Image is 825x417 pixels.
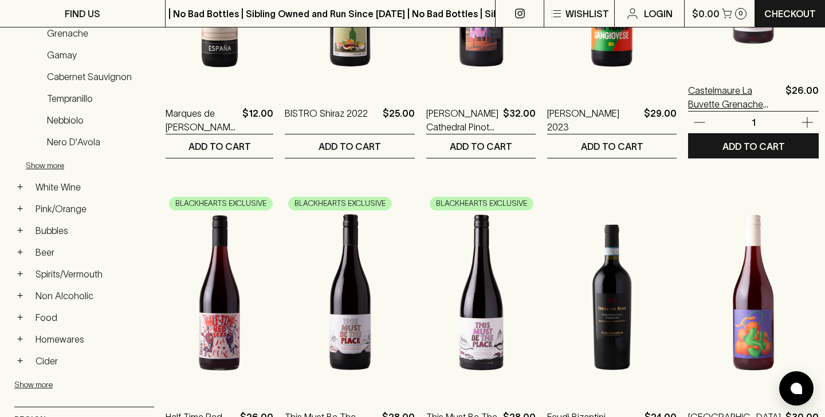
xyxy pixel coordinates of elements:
a: Grenache [42,23,154,43]
p: ADD TO CART [319,140,381,153]
a: Nebbiolo [42,110,154,130]
a: Spirits/Vermouth [30,264,154,284]
p: $12.00 [242,106,273,134]
p: ADD TO CART [722,140,785,153]
button: + [14,290,26,301]
img: This Must Be The Place Yarra Valley Pinot Noir 2023 [285,193,415,393]
a: Food [30,308,154,327]
button: + [14,268,26,280]
a: Tempranillo [42,89,154,108]
button: Show more [14,373,164,396]
p: ADD TO CART [188,140,251,153]
button: + [14,181,26,193]
p: FIND US [65,7,100,21]
a: Gamay [42,45,154,65]
p: $25.00 [383,106,415,134]
button: + [14,312,26,323]
img: Feudi Bizantini Montepulciano d’Abruzzo Terre dei Rumi 2022 [547,193,677,393]
a: Beer [30,243,154,262]
button: + [14,355,26,367]
p: 0 [738,10,743,17]
button: Show more [26,154,176,177]
a: Nero d'Avola [42,132,154,152]
a: White Wine [30,177,154,197]
img: Parco Valley Light Red 2024 [688,193,819,393]
p: 1 [740,116,767,129]
p: $26.00 [785,84,819,111]
button: ADD TO CART [688,134,819,158]
p: ADD TO CART [581,140,643,153]
p: Wishlist [565,7,609,21]
a: Marques de [PERSON_NAME] 2024 [166,106,238,134]
p: Checkout [764,7,816,21]
a: BISTRO Shiraz 2022 [285,106,368,134]
a: [PERSON_NAME] Cathedral Pinot Noir 2024 [426,106,498,134]
button: + [14,333,26,345]
a: [PERSON_NAME] 2023 [547,106,639,134]
button: + [14,225,26,236]
a: Pink/Orange [30,199,154,219]
p: $0.00 [692,7,720,21]
a: Cider [30,351,154,371]
a: Cabernet Sauvignon [42,67,154,86]
img: bubble-icon [791,383,802,394]
a: Homewares [30,329,154,349]
a: Castelmaure La Buvette Grenache [PERSON_NAME] [GEOGRAPHIC_DATA] [688,84,781,111]
button: ADD TO CART [547,134,677,158]
img: Half Time Red 2023 [166,193,273,393]
button: + [14,247,26,258]
button: + [14,203,26,215]
button: ADD TO CART [426,134,536,158]
p: Login [644,7,673,21]
p: ADD TO CART [450,140,512,153]
img: This Must Be The Place Heathcote Shiraz 2023 [426,193,536,393]
button: ADD TO CART [285,134,415,158]
a: Bubbles [30,221,154,240]
p: $32.00 [503,106,536,134]
p: $29.00 [644,106,677,134]
a: Non Alcoholic [30,286,154,305]
button: ADD TO CART [166,134,273,158]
